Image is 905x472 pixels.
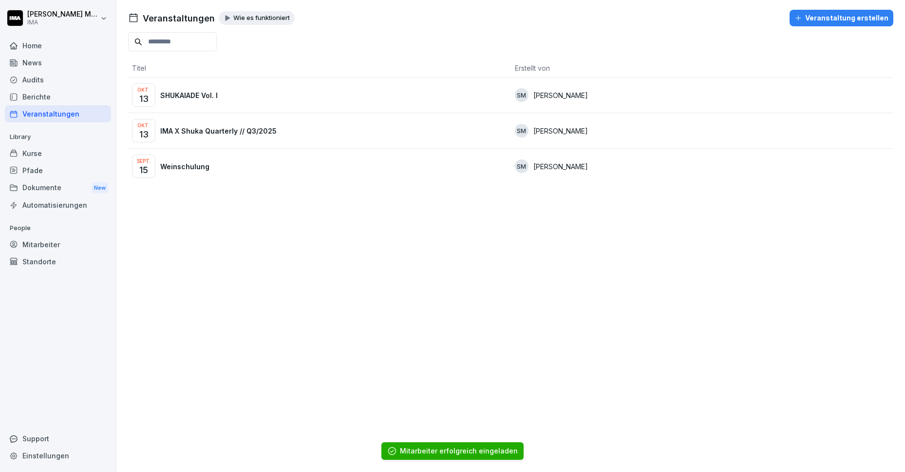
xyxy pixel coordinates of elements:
[139,130,149,139] p: 13
[794,13,888,23] div: Veranstaltung erstellen
[5,145,111,162] a: Kurse
[5,236,111,253] a: Mitarbeiter
[5,197,111,214] a: Automatisierungen
[515,88,528,102] div: SM
[5,105,111,122] a: Veranstaltungen
[5,447,111,464] a: Einstellungen
[400,446,518,456] div: Mitarbeiter erfolgreich eingeladen
[139,94,149,104] p: 13
[790,10,893,26] button: Veranstaltung erstellen
[515,124,528,138] div: SM
[5,179,111,197] a: DokumenteNew
[137,86,150,93] p: Okt.
[143,12,215,25] h1: Veranstaltungen
[160,90,218,100] p: SHUKAIADE Vol. I
[137,157,151,164] p: Sept.
[27,10,98,19] p: [PERSON_NAME] Milanovska
[533,90,588,100] p: [PERSON_NAME]
[533,161,588,172] p: [PERSON_NAME]
[5,253,111,270] a: Standorte
[5,220,111,236] p: People
[137,122,150,129] p: Okt.
[132,64,146,72] span: Titel
[5,430,111,447] div: Support
[5,129,111,145] p: Library
[5,71,111,88] a: Audits
[5,179,111,197] div: Dokumente
[160,126,277,136] p: IMA X Shuka Quarterly // Q3/2025
[160,161,209,172] p: Weinschulung
[233,14,290,22] p: Wie es funktioniert
[5,88,111,105] a: Berichte
[5,54,111,71] a: News
[515,64,550,72] span: Erstellt von
[5,37,111,54] a: Home
[92,182,108,194] div: New
[5,162,111,179] a: Pfade
[515,159,528,173] div: SM
[533,126,588,136] p: [PERSON_NAME]
[27,19,98,26] p: IMA
[139,165,148,175] p: 15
